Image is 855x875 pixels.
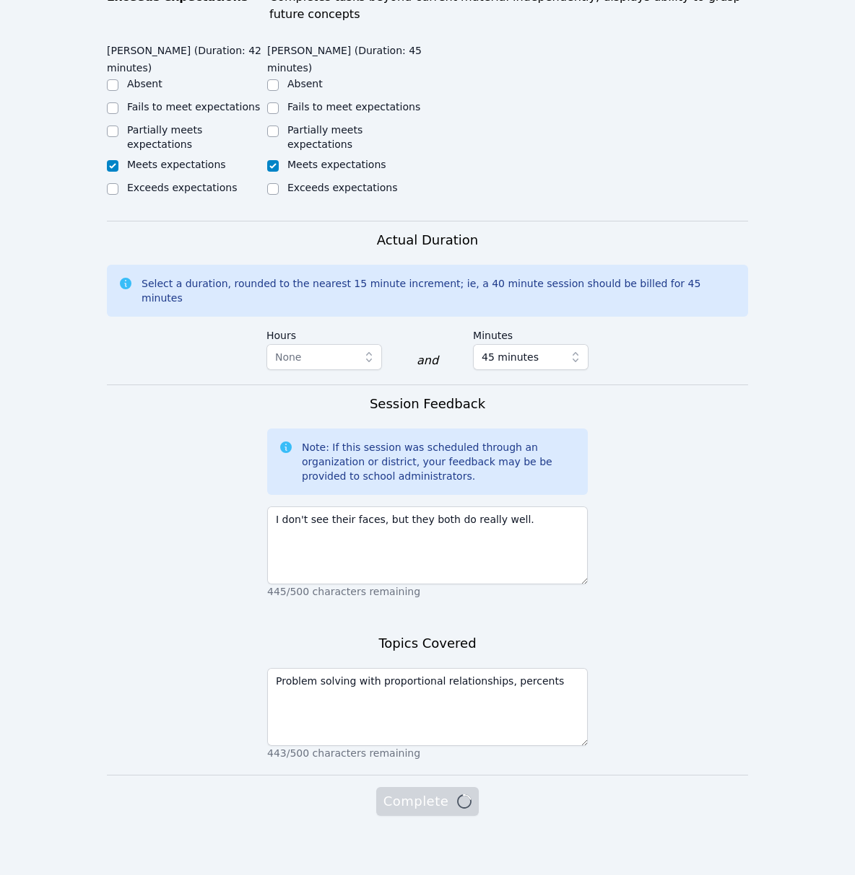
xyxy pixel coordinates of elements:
[482,348,539,366] span: 45 minutes
[287,78,323,89] label: Absent
[127,124,202,150] label: Partially meets expectations
[127,159,226,170] label: Meets expectations
[107,38,267,76] legend: [PERSON_NAME] (Duration: 42 minutes)
[127,78,162,89] label: Absent
[127,182,237,193] label: Exceeds expectations
[267,584,588,599] p: 445/500 characters remaining
[267,38,427,76] legend: [PERSON_NAME] (Duration: 45 minutes)
[287,101,420,113] label: Fails to meet expectations
[266,322,382,344] label: Hours
[370,394,485,414] h3: Session Feedback
[267,506,588,584] textarea: I don't see their faces, but they both do really well.
[377,230,478,250] h3: Actual Duration
[383,791,472,812] span: Complete
[275,351,302,363] span: None
[267,668,588,746] textarea: Problem solving with proportional relationships, percents
[267,746,588,760] p: 443/500 characters remaining
[473,344,589,370] button: 45 minutes
[287,124,363,150] label: Partially meets expectations
[378,633,476,654] h3: Topics Covered
[127,101,260,113] label: Fails to meet expectations
[287,182,397,193] label: Exceeds expectations
[376,787,479,816] button: Complete
[417,352,438,369] div: and
[287,159,386,170] label: Meets expectations
[302,440,576,483] div: Note: If this session was scheduled through an organization or district, your feedback may be be ...
[473,322,589,344] label: Minutes
[142,276,737,305] div: Select a duration, rounded to the nearest 15 minute increment; ie, a 40 minute session should be ...
[266,344,382,370] button: None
